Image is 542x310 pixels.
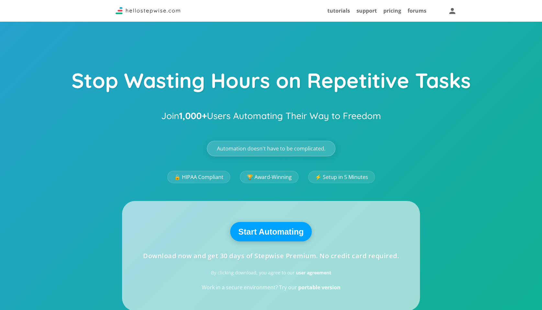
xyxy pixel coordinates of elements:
[408,7,426,14] a: forums
[230,222,312,241] button: Start Automating
[217,146,325,151] span: Automation doesn't have to be complicated.
[327,7,350,14] a: tutorials
[296,270,331,276] a: user agreement
[116,7,180,14] img: Logo
[383,7,401,14] a: pricing
[240,171,299,183] a: 🏆 Award-Winning
[116,9,180,16] a: Stepwise
[167,171,230,183] a: 🔒 HIPAA Compliant
[356,7,377,14] a: support
[161,107,381,125] h2: Join Users Automating Their Way to Freedom
[298,284,341,291] a: portable version
[202,285,341,290] div: Work in a secure environment? Try our
[211,271,331,275] div: By clicking download, you agree to our
[179,110,207,121] strong: 1,000+
[72,69,471,96] h1: Stop Wasting Hours on Repetitive Tasks
[308,171,375,183] a: ⚡ Setup in 5 Minutes
[143,253,399,259] div: Download now and get 30 days of Stepwise Premium. No credit card required.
